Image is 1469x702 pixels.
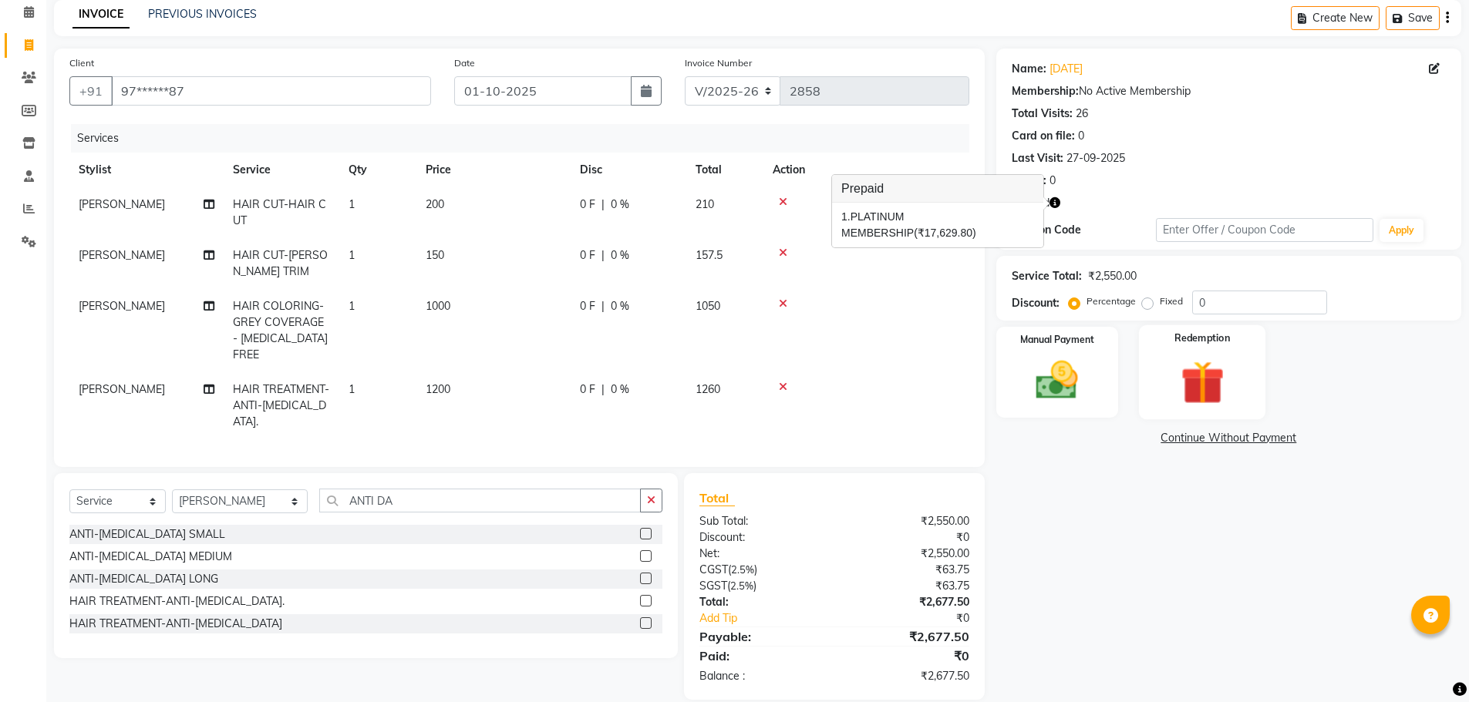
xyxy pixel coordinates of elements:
span: | [601,196,605,213]
div: Balance : [688,668,834,684]
span: 0 F [580,381,595,398]
div: ₹0 [859,610,981,626]
div: ₹2,677.50 [834,668,981,684]
span: 150 [426,248,444,262]
div: ANTI-[MEDICAL_DATA] MEDIUM [69,549,232,565]
button: Save [1386,6,1440,30]
div: 0 [1078,128,1084,144]
div: Payable: [688,627,834,646]
span: 2.5% [731,563,754,576]
span: 1050 [696,299,720,313]
input: Enter Offer / Coupon Code [1156,218,1373,242]
input: Search by Name/Mobile/Email/Code [111,76,431,106]
div: HAIR TREATMENT-ANTI-[MEDICAL_DATA]. [69,593,285,610]
span: 1. [841,210,851,223]
span: 0 % [611,298,629,314]
div: Name: [1012,61,1046,77]
span: [PERSON_NAME] [79,299,165,313]
img: _cash.svg [1023,356,1091,405]
label: Invoice Number [685,56,752,70]
span: SGST [699,579,727,593]
a: [DATE] [1050,61,1083,77]
label: Percentage [1087,294,1136,308]
span: HAIR COLORING-GREY COVERAGE - [MEDICAL_DATA] FREE [233,299,328,361]
div: Discount: [1012,295,1060,311]
span: | [601,298,605,314]
span: 1 [349,299,355,313]
div: 27-09-2025 [1066,150,1125,166]
span: 0 F [580,247,595,264]
button: +91 [69,76,113,106]
span: 1000 [426,299,450,313]
div: 0 [1050,173,1056,189]
span: 200 [426,197,444,211]
div: Coupon Code [1012,222,1157,238]
div: PLATINUM MEMBERSHIP [841,209,1034,241]
div: Service Total: [1012,268,1082,284]
th: Action [763,153,969,187]
div: Card on file: [1012,128,1075,144]
div: Sub Total: [688,513,834,529]
input: Search or Scan [319,489,642,512]
div: ₹2,550.00 [834,513,981,529]
th: Price [416,153,571,187]
span: [PERSON_NAME] [79,382,165,396]
th: Stylist [69,153,224,187]
div: Membership: [1012,83,1079,99]
span: HAIR CUT-[PERSON_NAME] TRIM [233,248,328,278]
div: ₹63.75 [834,578,981,594]
div: ( ) [688,562,834,578]
a: INVOICE [72,1,130,29]
label: Fixed [1160,294,1183,308]
span: 0 % [611,247,629,264]
a: Continue Without Payment [999,430,1458,446]
span: 1 [349,197,355,211]
h3: Prepaid [832,175,1043,203]
div: Discount: [688,529,834,546]
div: Services [71,124,981,153]
div: ₹2,550.00 [1088,268,1137,284]
span: [PERSON_NAME] [79,197,165,211]
th: Total [686,153,763,187]
div: ( ) [688,578,834,594]
span: 0 % [611,381,629,398]
div: ₹2,677.50 [834,627,981,646]
div: Last Visit: [1012,150,1063,166]
button: Apply [1380,219,1424,242]
div: ₹63.75 [834,562,981,578]
a: Add Tip [688,610,858,626]
span: CGST [699,563,728,576]
div: No Active Membership [1012,83,1446,99]
span: 1260 [696,382,720,396]
img: _gift.svg [1167,355,1238,410]
span: Total [699,490,735,506]
span: 1200 [426,382,450,396]
span: HAIR TREATMENT-ANTI-[MEDICAL_DATA]. [233,382,329,428]
div: Net: [688,546,834,562]
span: 1 [349,248,355,262]
div: ₹0 [834,529,981,546]
span: | [601,381,605,398]
label: Client [69,56,94,70]
span: | [601,247,605,264]
a: PREVIOUS INVOICES [148,7,257,21]
th: Qty [339,153,416,187]
span: 0 % [611,196,629,213]
div: ANTI-[MEDICAL_DATA] SMALL [69,526,225,542]
div: Total Visits: [1012,106,1073,122]
div: ₹0 [834,647,981,665]
span: 1 [349,382,355,396]
th: Service [224,153,339,187]
div: HAIR TREATMENT-ANTI-[MEDICAL_DATA] [69,616,282,632]
div: Total: [688,594,834,610]
div: 26 [1076,106,1088,122]
label: Manual Payment [1020,333,1094,347]
div: ANTI-[MEDICAL_DATA] LONG [69,571,218,587]
div: Points: [1012,173,1046,189]
div: ₹2,550.00 [834,546,981,562]
div: ₹2,677.50 [834,594,981,610]
label: Redemption [1174,331,1230,346]
span: 210 [696,197,714,211]
span: 157.5 [696,248,723,262]
label: Date [454,56,475,70]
